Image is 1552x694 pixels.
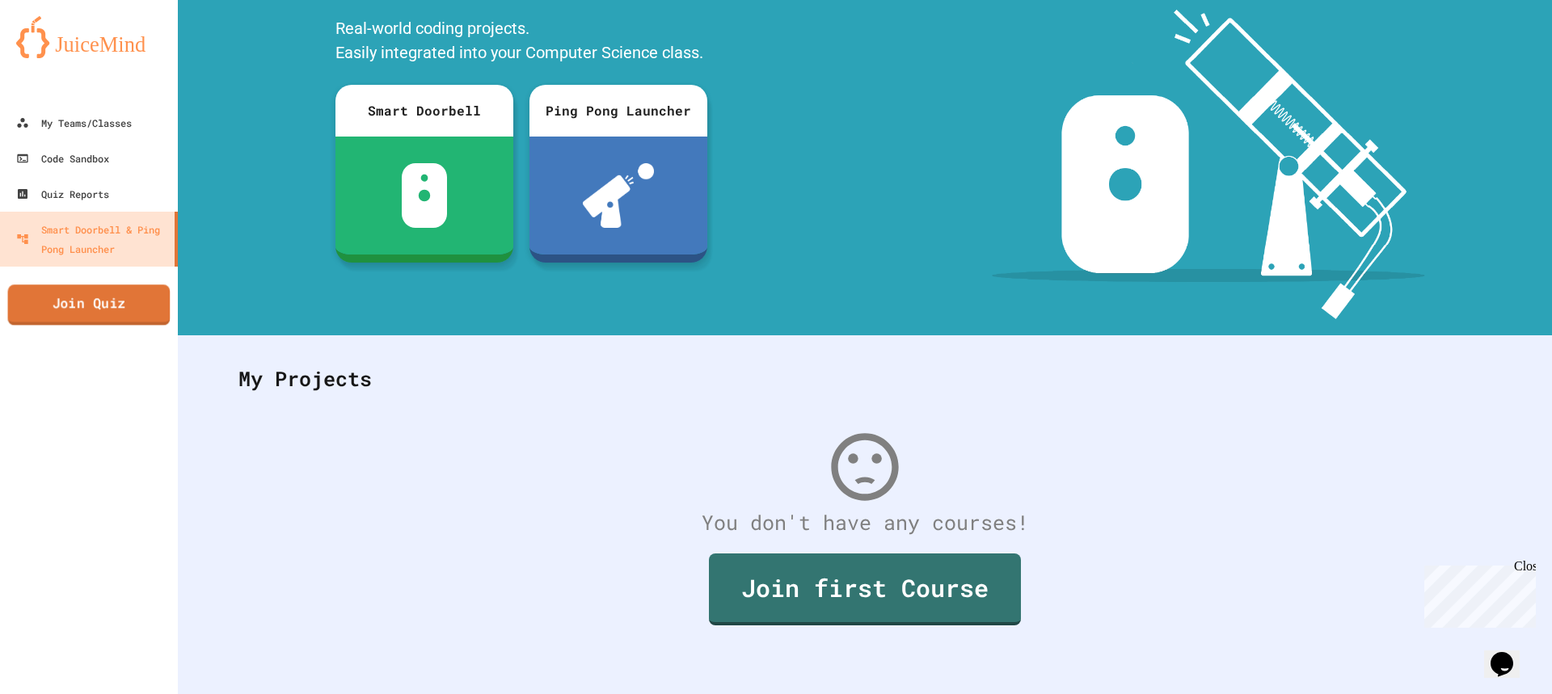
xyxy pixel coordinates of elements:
iframe: chat widget [1484,629,1536,678]
img: sdb-white.svg [402,163,448,228]
a: Join first Course [709,553,1021,625]
a: Join Quiz [8,284,171,325]
div: My Projects [222,347,1508,410]
div: Smart Doorbell [335,85,513,137]
div: My Teams/Classes [16,113,132,132]
img: logo-orange.svg [16,16,162,58]
div: Chat with us now!Close [6,6,112,103]
div: Code Sandbox [16,149,109,168]
div: Smart Doorbell & Ping Pong Launcher [16,220,168,259]
div: You don't have any courses! [222,507,1508,538]
img: ppl-with-ball.png [583,163,655,228]
div: Quiz Reports [16,184,109,204]
iframe: chat widget [1418,559,1536,628]
div: Real-world coding projects. Easily integrated into your Computer Science class. [327,12,715,73]
div: Ping Pong Launcher [529,85,707,137]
